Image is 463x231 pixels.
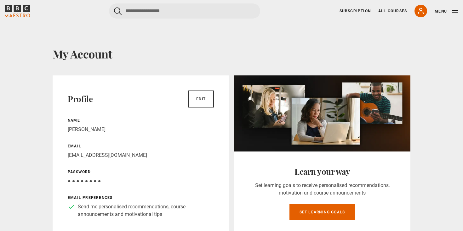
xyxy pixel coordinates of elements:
button: Submit the search query [114,7,122,15]
p: Name [68,118,214,123]
p: Password [68,169,214,175]
a: All Courses [378,8,407,14]
p: Email [68,143,214,149]
p: Send me personalised recommendations, course announcements and motivational tips [78,203,214,218]
p: [EMAIL_ADDRESS][DOMAIN_NAME] [68,151,214,159]
h2: Profile [68,94,93,104]
a: Subscription [340,8,371,14]
span: ● ● ● ● ● ● ● ● [68,178,101,184]
a: Set learning goals [289,204,355,220]
h1: My Account [53,47,410,60]
h2: Learn your way [249,167,395,177]
button: Toggle navigation [435,8,458,14]
p: [PERSON_NAME] [68,126,214,133]
svg: BBC Maestro [5,5,30,17]
p: Email preferences [68,195,214,201]
input: Search [109,3,260,19]
a: Edit [188,91,214,107]
p: Set learning goals to receive personalised recommendations, motivation and course announcements [249,182,395,197]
